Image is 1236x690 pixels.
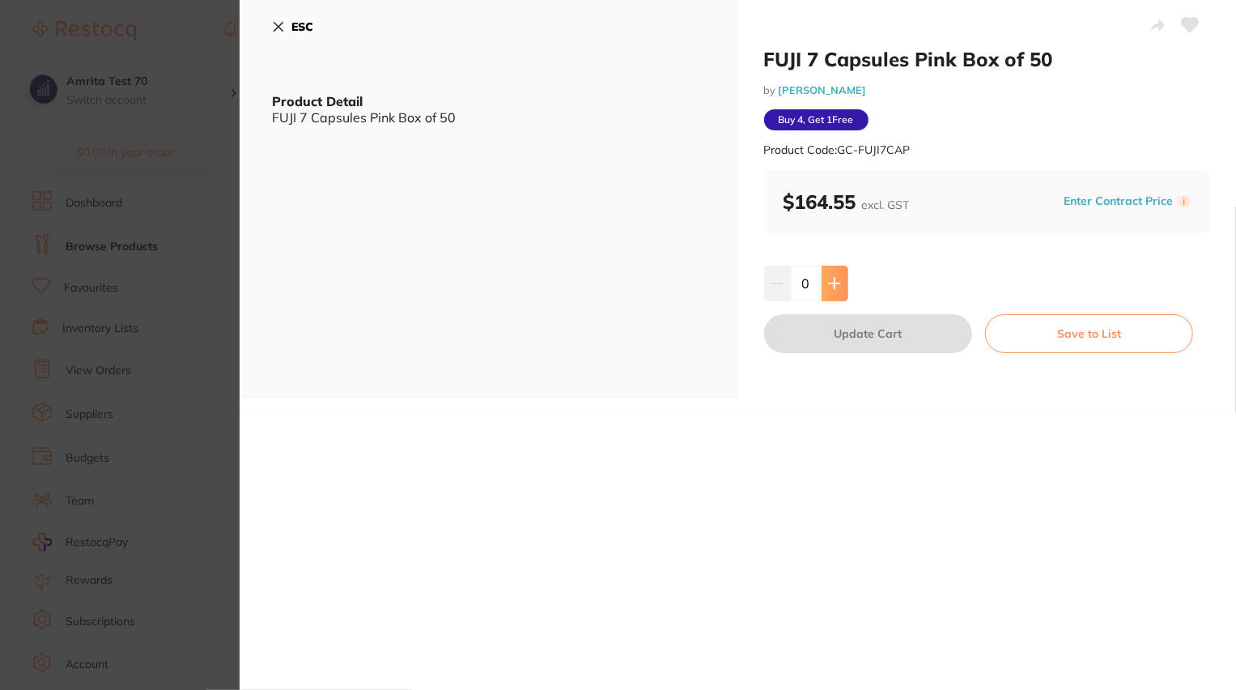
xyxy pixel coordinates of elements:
[764,314,972,353] button: Update Cart
[764,84,1211,96] small: by
[764,47,1211,71] h2: FUJI 7 Capsules Pink Box of 50
[784,190,910,214] b: $164.55
[779,83,867,96] a: [PERSON_NAME]
[1059,194,1178,209] button: Enter Contract Price
[985,314,1193,353] button: Save to List
[272,13,313,40] button: ESC
[272,110,706,125] div: FUJI 7 Capsules Pink Box of 50
[764,109,869,130] span: Buy 4, Get 1 Free
[1178,195,1191,208] label: i
[272,93,363,109] b: Product Detail
[862,198,910,212] span: excl. GST
[291,19,313,34] b: ESC
[764,143,911,157] small: Product Code: GC-FUJI7CAP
